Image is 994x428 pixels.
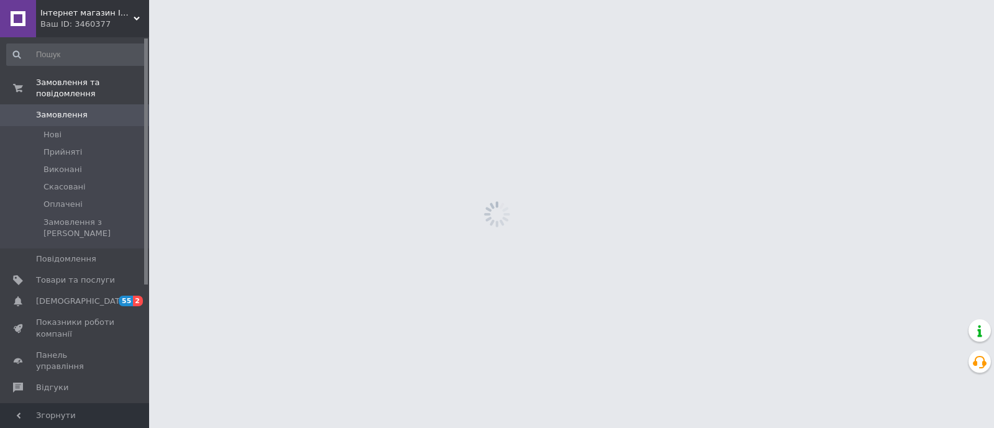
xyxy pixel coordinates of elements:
span: 2 [133,296,143,306]
span: Показники роботи компанії [36,317,115,339]
span: Прийняті [43,147,82,158]
span: Замовлення з [PERSON_NAME] [43,217,145,239]
input: Пошук [6,43,147,66]
span: [DEMOGRAPHIC_DATA] [36,296,128,307]
span: Товари та послуги [36,275,115,286]
span: Замовлення та повідомлення [36,77,149,99]
span: Замовлення [36,109,88,121]
div: Ваш ID: 3460377 [40,19,149,30]
span: Повідомлення [36,253,96,265]
span: 55 [119,296,133,306]
span: Скасовані [43,181,86,193]
span: Відгуки [36,382,68,393]
span: Оплачені [43,199,83,210]
span: Інтернет магазин IQ Rapid [40,7,134,19]
span: Виконані [43,164,82,175]
span: Нові [43,129,62,140]
span: Панель управління [36,350,115,372]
